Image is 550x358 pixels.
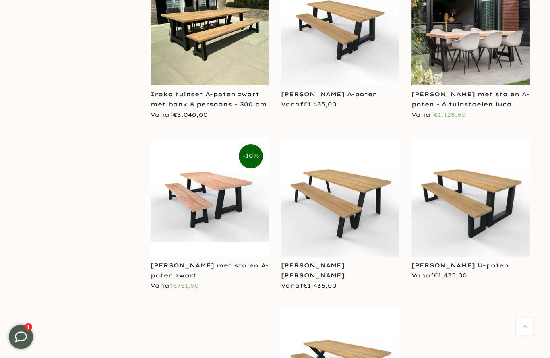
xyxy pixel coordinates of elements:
[281,282,337,290] span: Vanaf
[151,112,208,119] span: Vanaf
[239,145,263,169] span: -10%
[303,101,337,108] span: €1.435,00
[303,282,337,290] span: €1.435,00
[411,139,530,257] img: tuintafel en tuinbank rechthoek iroko hout stalen U-poten
[516,318,534,336] a: Terug naar boven
[411,112,466,119] span: Vanaf
[281,91,377,98] a: [PERSON_NAME] A-poten
[151,262,269,279] a: [PERSON_NAME] met stalen A-poten zwart
[151,91,267,108] a: Iroko tuinset A-poten zwart met bank 8 persoons - 300 cm
[151,282,199,290] span: Vanaf
[173,112,208,119] span: €3.040,00
[281,101,337,108] span: Vanaf
[411,272,467,279] span: Vanaf
[434,272,467,279] span: €1.435,00
[434,112,466,119] span: €1.128,60
[1,317,41,357] iframe: toggle-frame
[173,282,199,290] span: €751,50
[281,262,345,279] a: [PERSON_NAME] [PERSON_NAME]
[411,91,529,108] a: [PERSON_NAME] met stalen A-poten - 6 tuinstoelen luca
[411,262,509,269] a: [PERSON_NAME] U-poten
